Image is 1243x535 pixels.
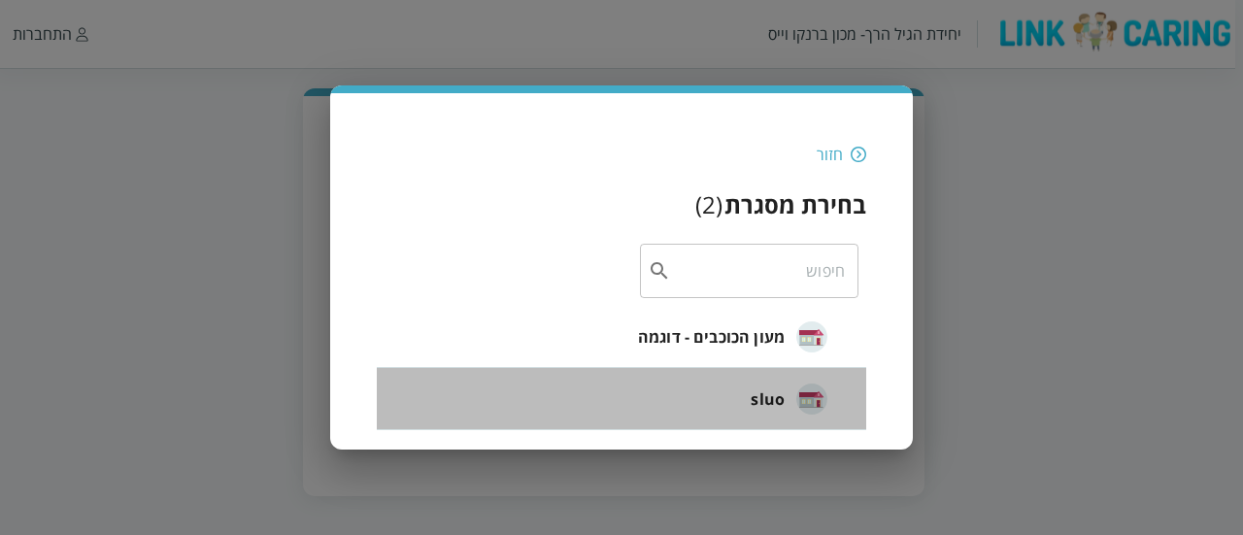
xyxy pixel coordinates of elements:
[751,387,785,411] span: sluo
[638,325,785,349] span: מעון הכוכבים - דוגמה
[851,146,866,163] img: חזור
[796,321,827,352] img: מעון הכוכבים - דוגמה
[724,188,866,220] h3: בחירת מסגרת
[817,144,843,165] div: חזור
[796,384,827,415] img: sluo
[695,188,722,220] div: ( 2 )
[671,244,845,298] input: חיפוש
